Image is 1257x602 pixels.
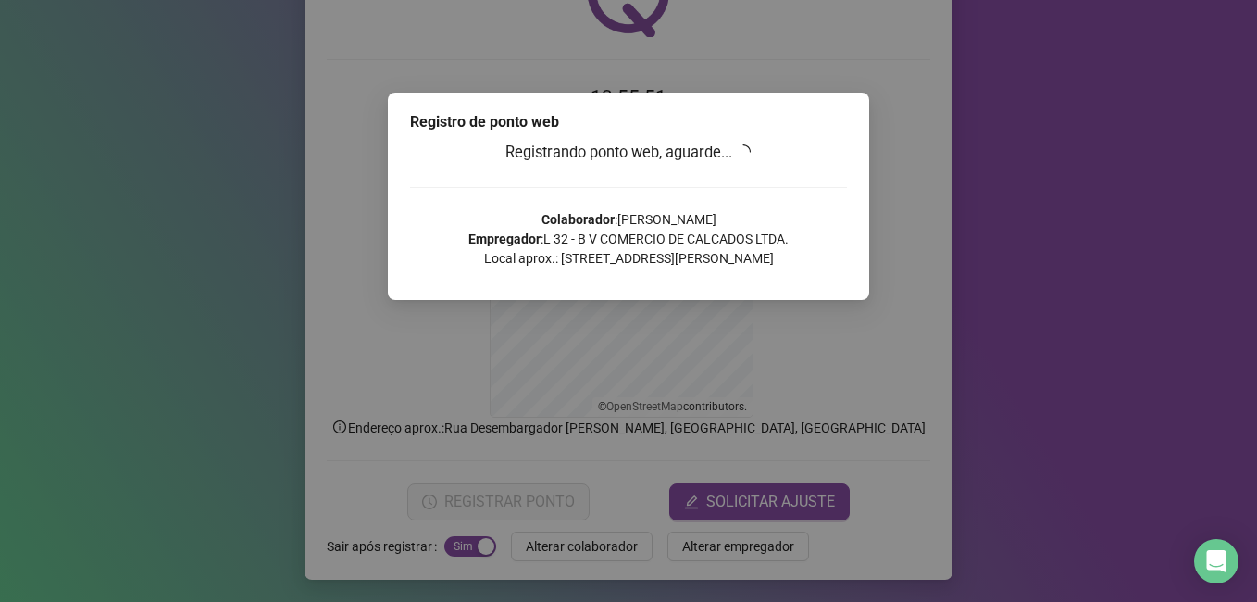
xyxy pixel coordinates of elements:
[468,232,541,246] strong: Empregador
[736,144,751,159] span: loading
[410,141,847,165] h3: Registrando ponto web, aguarde...
[410,111,847,133] div: Registro de ponto web
[410,210,847,269] p: : [PERSON_NAME] : L 32 - B V COMERCIO DE CALCADOS LTDA. Local aprox.: [STREET_ADDRESS][PERSON_NAME]
[541,212,615,227] strong: Colaborador
[1194,539,1238,583] div: Open Intercom Messenger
